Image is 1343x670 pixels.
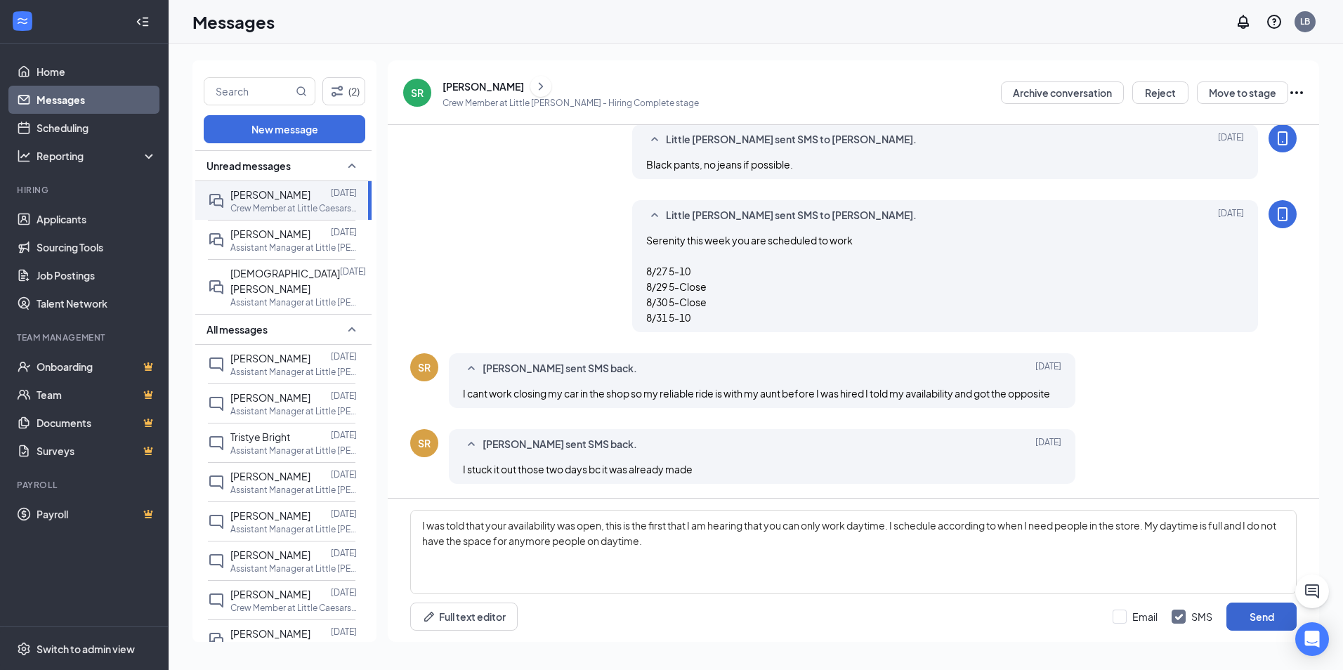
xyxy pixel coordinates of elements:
[230,641,357,653] p: Assistant Manager at Little [PERSON_NAME]
[483,360,637,377] span: [PERSON_NAME] sent SMS back.
[230,202,357,214] p: Crew Member at Little Caesars [PERSON_NAME]
[530,76,551,97] button: ChevronRight
[230,602,357,614] p: Crew Member at Little Caesars [PERSON_NAME]
[37,233,157,261] a: Sourcing Tools
[329,83,346,100] svg: Filter
[230,523,357,535] p: Assistant Manager at Little [PERSON_NAME]
[230,627,310,640] span: [PERSON_NAME]
[15,14,30,28] svg: WorkstreamLogo
[230,431,290,443] span: Tristye Bright
[208,631,225,648] svg: DoubleChat
[331,187,357,199] p: [DATE]
[37,642,135,656] div: Switch to admin view
[230,267,340,295] span: [DEMOGRAPHIC_DATA][PERSON_NAME]
[207,159,291,173] span: Unread messages
[208,395,225,412] svg: ChatInactive
[1235,13,1252,30] svg: Notifications
[17,642,31,656] svg: Settings
[463,387,1050,400] span: I cant work closing my car in the shop so my reliable ride is with my aunt before I was hired I t...
[204,78,293,105] input: Search
[37,261,157,289] a: Job Postings
[17,149,31,163] svg: Analysis
[230,484,357,496] p: Assistant Manager at Little [PERSON_NAME]
[208,474,225,491] svg: ChatInactive
[463,436,480,453] svg: SmallChevronUp
[37,500,157,528] a: PayrollCrown
[208,513,225,530] svg: ChatInactive
[410,510,1297,594] textarea: I was told that your availability was open, this is the first that I am hearing that you can only...
[17,479,154,491] div: Payroll
[230,391,310,404] span: [PERSON_NAME]
[37,353,157,381] a: OnboardingCrown
[343,157,360,174] svg: SmallChevronUp
[37,114,157,142] a: Scheduling
[37,409,157,437] a: DocumentsCrown
[1266,13,1283,30] svg: QuestionInfo
[483,436,637,453] span: [PERSON_NAME] sent SMS back.
[17,331,154,343] div: Team Management
[331,468,357,480] p: [DATE]
[666,131,917,148] span: Little [PERSON_NAME] sent SMS to [PERSON_NAME].
[1295,622,1329,656] div: Open Intercom Messenger
[208,592,225,609] svg: ChatInactive
[646,234,853,324] span: Serenity this week you are scheduled to work 8/27 5-10 8/29 5-Close 8/30 5-Close 8/31 5-10
[331,429,357,441] p: [DATE]
[230,296,357,308] p: Assistant Manager at Little [PERSON_NAME]
[646,158,793,171] span: Black pants, no jeans if possible.
[418,436,431,450] div: SR
[1197,81,1288,104] button: Move to stage
[230,352,310,364] span: [PERSON_NAME]
[411,86,424,100] div: SR
[1288,84,1305,101] svg: Ellipses
[230,366,357,378] p: Assistant Manager at Little [PERSON_NAME]
[230,470,310,482] span: [PERSON_NAME]
[410,603,518,631] button: Full text editorPen
[1218,207,1244,224] span: [DATE]
[230,188,310,201] span: [PERSON_NAME]
[230,588,310,600] span: [PERSON_NAME]
[443,97,699,109] p: Crew Member at Little [PERSON_NAME] - Hiring Complete stage
[296,86,307,97] svg: MagnifyingGlass
[1218,131,1244,148] span: [DATE]
[37,149,157,163] div: Reporting
[136,15,150,29] svg: Collapse
[322,77,365,105] button: Filter (2)
[331,226,357,238] p: [DATE]
[37,289,157,317] a: Talent Network
[646,131,663,148] svg: SmallChevronUp
[463,360,480,377] svg: SmallChevronUp
[1304,583,1321,600] svg: ChatActive
[230,563,357,574] p: Assistant Manager at Little [PERSON_NAME]
[422,610,436,624] svg: Pen
[1035,360,1061,377] span: [DATE]
[37,86,157,114] a: Messages
[340,265,366,277] p: [DATE]
[331,586,357,598] p: [DATE]
[37,437,157,465] a: SurveysCrown
[534,78,548,95] svg: ChevronRight
[230,228,310,240] span: [PERSON_NAME]
[666,207,917,224] span: Little [PERSON_NAME] sent SMS to [PERSON_NAME].
[463,463,693,475] span: I stuck it out those two days bc it was already made
[230,242,357,254] p: Assistant Manager at Little [PERSON_NAME]
[1001,81,1124,104] button: Archive conversation
[204,115,365,143] button: New message
[443,79,524,93] div: [PERSON_NAME]
[331,508,357,520] p: [DATE]
[208,356,225,373] svg: ChatInactive
[1274,130,1291,147] svg: MobileSms
[331,350,357,362] p: [DATE]
[37,381,157,409] a: TeamCrown
[1300,15,1310,27] div: LB
[230,509,310,522] span: [PERSON_NAME]
[230,405,357,417] p: Assistant Manager at Little [PERSON_NAME]
[208,192,225,209] svg: DoubleChat
[208,435,225,452] svg: ChatInactive
[192,10,275,34] h1: Messages
[1035,436,1061,453] span: [DATE]
[230,445,357,456] p: Assistant Manager at Little [PERSON_NAME]
[331,626,357,638] p: [DATE]
[1274,206,1291,223] svg: MobileSms
[208,279,225,296] svg: DoubleChat
[1226,603,1297,631] button: Send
